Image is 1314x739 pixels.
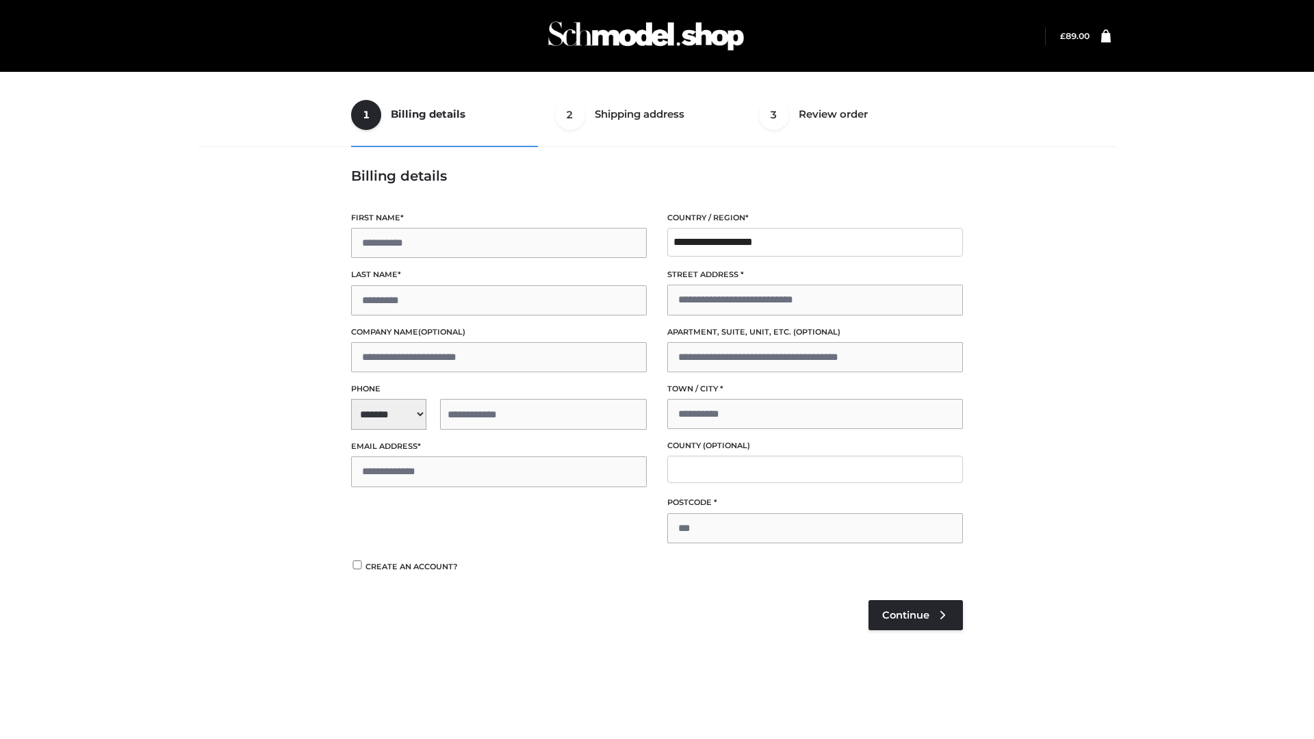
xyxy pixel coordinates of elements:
[351,168,963,184] h3: Billing details
[351,560,363,569] input: Create an account?
[1060,31,1090,41] bdi: 89.00
[1060,31,1066,41] span: £
[1060,31,1090,41] a: £89.00
[351,383,647,396] label: Phone
[868,600,963,630] a: Continue
[667,383,963,396] label: Town / City
[793,327,840,337] span: (optional)
[667,496,963,509] label: Postcode
[365,562,458,571] span: Create an account?
[351,326,647,339] label: Company name
[882,609,929,621] span: Continue
[418,327,465,337] span: (optional)
[667,211,963,224] label: Country / Region
[351,440,647,453] label: Email address
[667,268,963,281] label: Street address
[351,211,647,224] label: First name
[703,441,750,450] span: (optional)
[667,326,963,339] label: Apartment, suite, unit, etc.
[351,268,647,281] label: Last name
[543,9,749,63] img: Schmodel Admin 964
[667,439,963,452] label: County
